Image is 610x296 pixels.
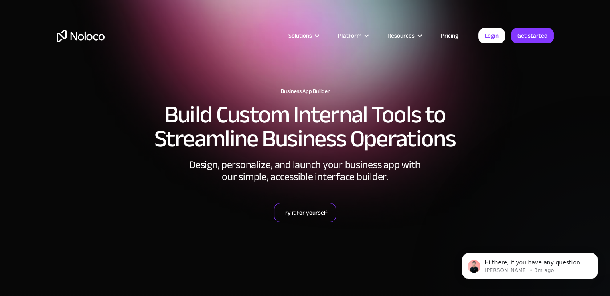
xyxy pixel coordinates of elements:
[288,30,312,41] div: Solutions
[57,103,554,151] h2: Build Custom Internal Tools to Streamline Business Operations
[450,236,610,292] iframe: Intercom notifications message
[377,30,431,41] div: Resources
[278,30,328,41] div: Solutions
[185,159,426,183] div: Design, personalize, and launch your business app with our simple, accessible interface builder.
[57,30,105,42] a: home
[274,203,336,222] a: Try it for yourself
[431,30,468,41] a: Pricing
[338,30,361,41] div: Platform
[57,88,554,95] h1: Business App Builder
[511,28,554,43] a: Get started
[387,30,415,41] div: Resources
[328,30,377,41] div: Platform
[478,28,505,43] a: Login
